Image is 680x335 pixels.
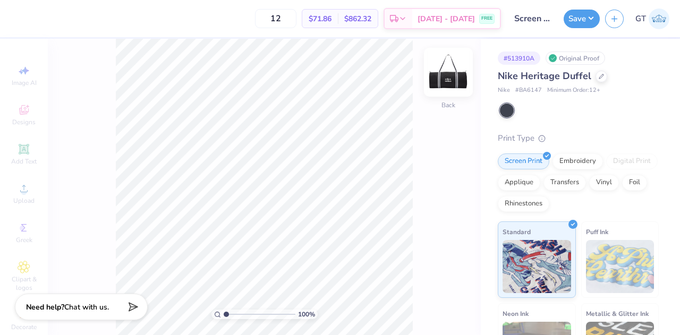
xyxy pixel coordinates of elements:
[498,51,540,65] div: # 513910A
[586,240,654,293] img: Puff Ink
[546,51,605,65] div: Original Proof
[498,132,659,144] div: Print Type
[622,175,647,191] div: Foil
[418,13,475,24] span: [DATE] - [DATE]
[635,13,646,25] span: GT
[552,153,603,169] div: Embroidery
[498,153,549,169] div: Screen Print
[586,308,649,319] span: Metallic & Glitter Ink
[481,15,492,22] span: FREE
[498,175,540,191] div: Applique
[344,13,371,24] span: $862.32
[64,302,109,312] span: Chat with us.
[589,175,619,191] div: Vinyl
[543,175,586,191] div: Transfers
[503,226,531,237] span: Standard
[498,86,510,95] span: Nike
[503,308,529,319] span: Neon Ink
[498,196,549,212] div: Rhinestones
[547,86,600,95] span: Minimum Order: 12 +
[635,8,669,29] a: GT
[506,8,558,29] input: Untitled Design
[503,240,571,293] img: Standard
[309,13,331,24] span: $71.86
[427,51,470,93] img: Back
[26,302,64,312] strong: Need help?
[606,153,658,169] div: Digital Print
[649,8,669,29] img: Gayathree Thangaraj
[564,10,600,28] button: Save
[255,9,296,28] input: – –
[498,70,591,82] span: Nike Heritage Duffel
[441,100,455,110] div: Back
[298,310,315,319] span: 100 %
[515,86,542,95] span: # BA6147
[586,226,608,237] span: Puff Ink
